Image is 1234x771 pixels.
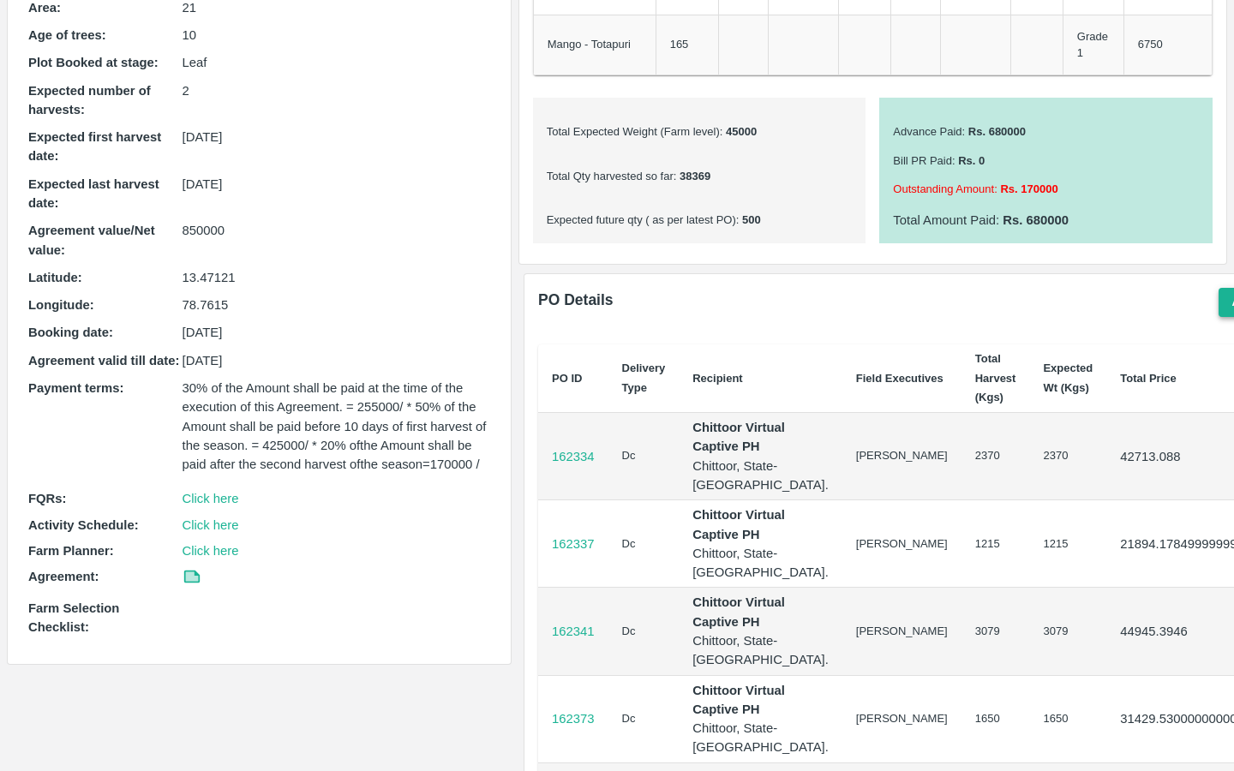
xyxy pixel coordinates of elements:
[842,588,961,675] td: [PERSON_NAME]
[999,213,1069,227] b: Rs. 680000
[856,372,943,385] b: Field Executives
[676,170,710,182] b: 38369
[622,362,666,393] b: Delivery Type
[183,296,490,314] p: 78.7615
[893,124,1199,140] p: Advance Paid :
[28,1,61,15] b: Area :
[1029,413,1106,500] td: 2370
[1063,15,1123,75] td: Grade 1
[997,182,1058,195] b: Rs. 170000
[547,124,853,140] p: Total Expected Weight (Farm level) :
[28,381,123,395] b: Payment terms :
[183,544,239,558] a: Click here
[28,518,139,532] b: Activity Schedule:
[28,298,94,312] b: Longitude :
[183,323,490,342] p: [DATE]
[656,15,718,75] td: 165
[28,271,82,284] b: Latitude :
[961,588,1030,675] td: 3079
[692,544,829,583] p: Chittoor, State- [GEOGRAPHIC_DATA].
[1123,15,1212,75] td: 6750
[893,211,1199,230] p: Total Amount Paid :
[552,372,582,385] b: PO ID
[692,631,829,670] p: Chittoor, State- [GEOGRAPHIC_DATA].
[842,413,961,500] td: [PERSON_NAME]
[893,182,1199,198] p: Outstanding Amount :
[608,500,680,588] td: Dc
[965,125,1026,138] b: Rs. 680000
[28,326,113,339] b: Booking date :
[552,535,595,553] a: 162337
[842,675,961,762] td: [PERSON_NAME]
[961,413,1030,500] td: 2370
[842,500,961,588] td: [PERSON_NAME]
[547,212,853,229] p: Expected future qty ( as per latest PO) :
[1029,500,1106,588] td: 1215
[608,588,680,675] td: Dc
[28,28,106,42] b: Age of trees :
[183,26,490,45] p: 10
[1029,588,1106,675] td: 3079
[28,56,159,69] b: Plot Booked at stage :
[183,351,490,370] p: [DATE]
[183,268,490,287] p: 13.47121
[28,544,114,558] b: Farm Planner:
[552,447,595,466] a: 162334
[692,595,785,628] b: Chittoor Virtual Captive PH
[28,177,159,210] b: Expected last harvest date :
[1120,372,1177,385] b: Total Price
[183,518,239,532] a: Click here
[1029,675,1106,762] td: 1650
[28,601,119,634] b: Farm Selection Checklist:
[608,413,680,500] td: Dc
[692,372,743,385] b: Recipient
[552,709,595,728] a: 162373
[961,500,1030,588] td: 1215
[975,352,1016,403] b: Total Harvest (Kgs)
[692,457,829,495] p: Chittoor, State- [GEOGRAPHIC_DATA].
[1043,362,1093,393] b: Expected Wt (Kgs)
[893,153,1199,170] p: Bill PR Paid :
[183,81,490,100] p: 2
[961,675,1030,762] td: 1650
[739,213,760,226] b: 500
[28,84,151,117] b: Expected number of harvests :
[533,15,656,75] td: Mango - Totapuri
[28,224,155,256] b: Agreement value/Net value :
[28,354,180,368] b: Agreement valid till date :
[692,719,829,757] p: Chittoor, State- [GEOGRAPHIC_DATA].
[183,492,239,505] a: Click here
[28,492,67,505] b: FQRs:
[183,53,490,72] p: Leaf
[183,379,490,474] p: 30% of the Amount shall be paid at the time of the execution of this Agreement. = 255000/ * 50% o...
[183,128,490,146] p: [DATE]
[183,175,490,194] p: [DATE]
[552,622,595,641] a: 162341
[692,508,785,541] b: Chittoor Virtual Captive PH
[608,675,680,762] td: Dc
[538,288,614,318] h6: PO Details
[692,684,785,716] b: Chittoor Virtual Captive PH
[183,221,490,240] p: 850000
[692,421,785,453] b: Chittoor Virtual Captive PH
[28,130,161,163] b: Expected first harvest date :
[28,570,99,583] b: Agreement:
[955,154,985,167] b: Rs. 0
[722,125,757,138] b: 45000
[547,169,853,185] p: Total Qty harvested so far :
